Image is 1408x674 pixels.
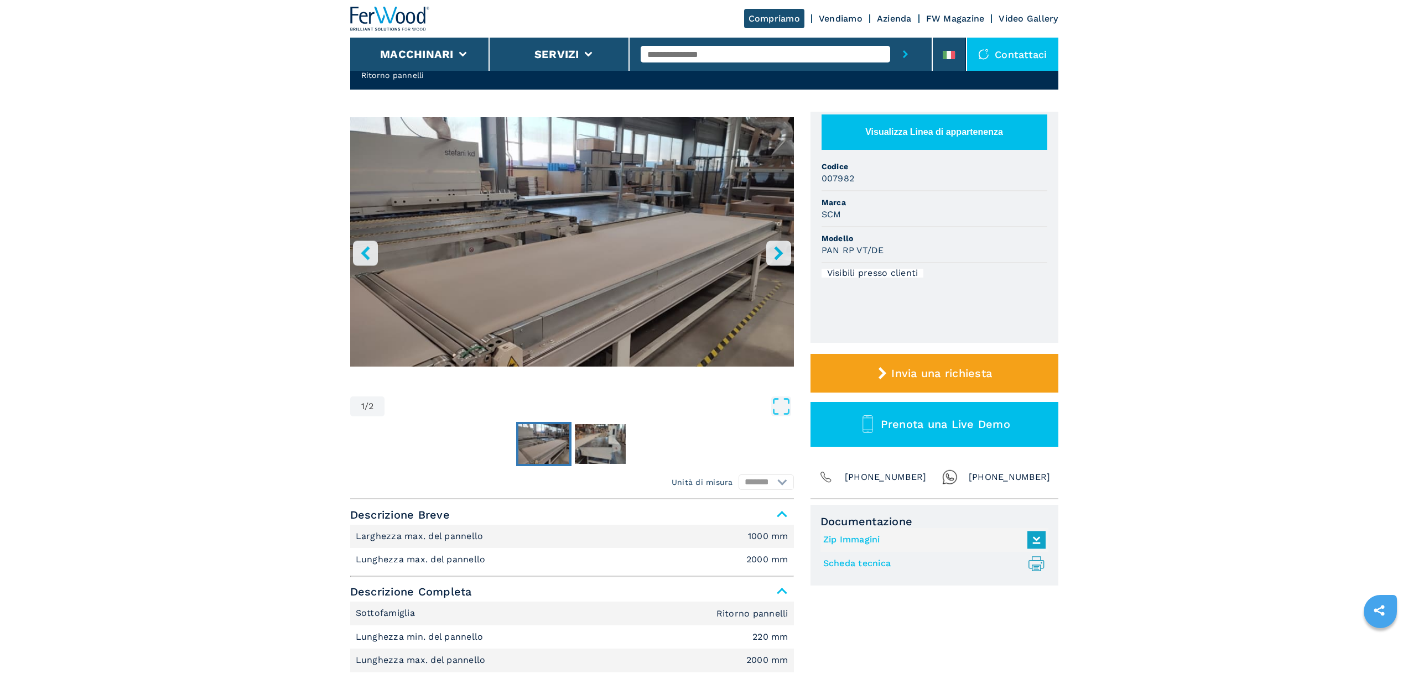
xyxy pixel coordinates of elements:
em: 2000 mm [746,555,788,564]
em: 220 mm [752,633,788,641]
a: Compriamo [744,9,804,28]
img: Phone [818,469,834,485]
button: submit-button [890,38,921,71]
a: Scheda tecnica [823,555,1040,573]
span: [PHONE_NUMBER] [845,469,927,485]
div: Contattaci [967,38,1058,71]
span: Marca [822,197,1047,208]
a: Zip Immagini [823,531,1040,549]
a: FW Magazine [926,13,985,24]
p: Sottofamiglia [356,607,418,619]
h3: 007982 [822,172,855,185]
span: Documentazione [820,515,1048,528]
iframe: Chat [1361,624,1400,666]
span: 2 [368,402,373,411]
span: Prenota una Live Demo [881,417,1010,431]
p: Lunghezza max. del pannello [356,654,489,666]
button: right-button [766,241,791,265]
button: Servizi [534,48,579,61]
em: Unità di misura [672,477,733,488]
button: left-button [353,241,378,265]
button: Go to Slide 1 [516,422,571,466]
span: [PHONE_NUMBER] [969,469,1051,485]
span: Codice [822,161,1047,172]
p: Lunghezza min. del pannello [356,631,486,643]
button: Visualizza Linea di appartenenza [822,114,1047,150]
a: Azienda [877,13,912,24]
button: Prenota una Live Demo [810,402,1058,447]
button: Open Fullscreen [387,396,791,416]
a: Vendiamo [819,13,863,24]
img: b21a67af4c9e76d295d1d2b41246a16d [518,424,569,464]
span: Descrizione Completa [350,582,794,602]
p: Larghezza max. del pannello [356,530,486,542]
img: Contattaci [978,49,989,60]
img: Whatsapp [942,469,958,485]
span: Modello [822,233,1047,244]
p: Lunghezza max. del pannello [356,553,489,566]
nav: Thumbnail Navigation [350,422,794,466]
div: Go to Slide 1 [350,117,794,385]
a: Video Gallery [999,13,1058,24]
span: Invia una richiesta [891,367,992,380]
h3: SCM [822,208,841,221]
img: 14a26be00466385b361c2215d1449e71 [575,424,626,464]
span: 1 [361,402,365,411]
h2: Ritorno pannelli [361,70,511,81]
span: Descrizione Breve [350,505,794,525]
div: Visibili presso clienti [822,269,924,278]
img: Ferwood [350,7,430,31]
img: Ritorno pannelli SCM PAN RP VT/DE [350,117,794,367]
em: 2000 mm [746,656,788,665]
em: 1000 mm [748,532,788,541]
h3: PAN RP VT/DE [822,244,884,257]
span: / [365,402,368,411]
a: sharethis [1365,597,1393,624]
button: Macchinari [380,48,454,61]
button: Go to Slide 2 [573,422,628,466]
div: Descrizione Breve [350,525,794,572]
em: Ritorno pannelli [716,609,788,618]
button: Invia una richiesta [810,354,1058,393]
